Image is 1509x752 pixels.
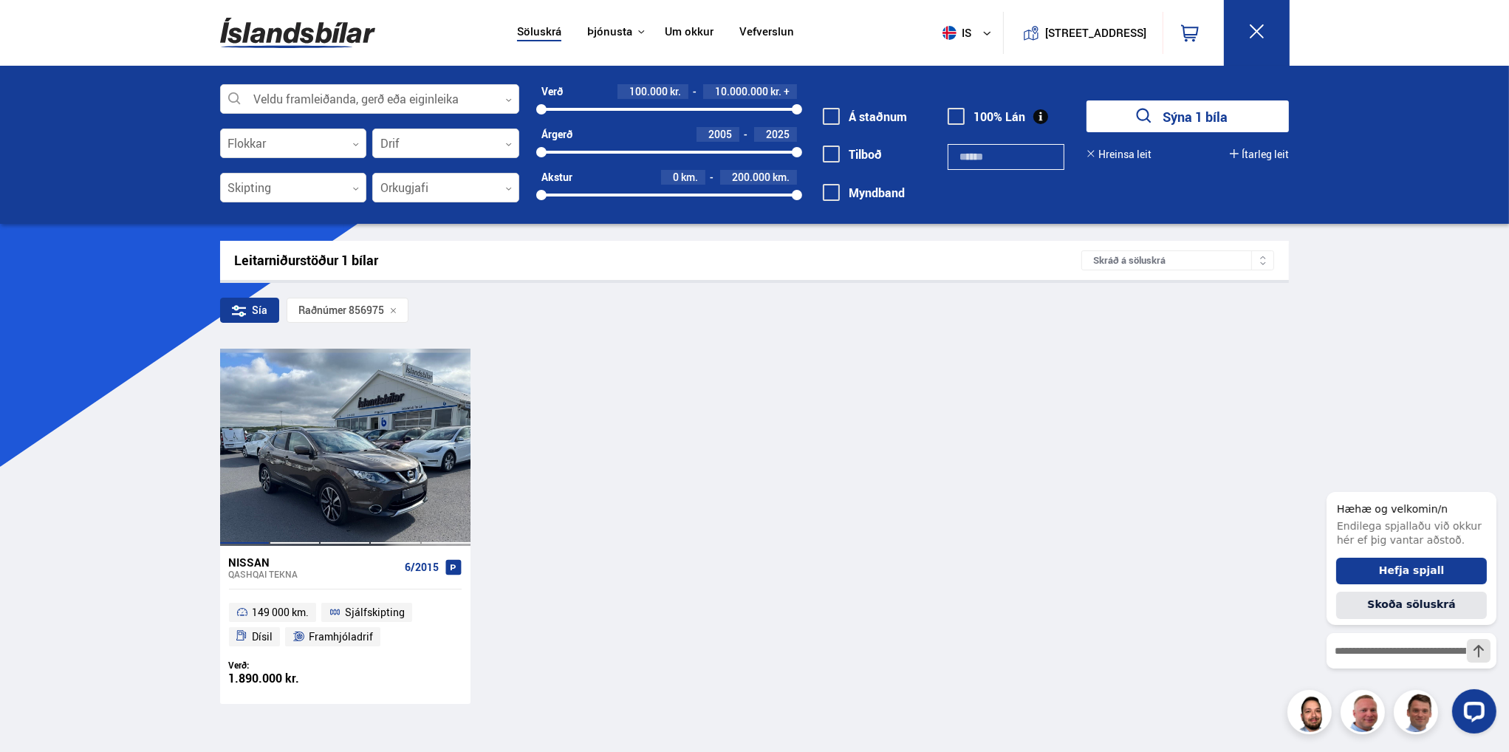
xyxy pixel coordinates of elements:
label: Tilboð [823,148,882,161]
span: Raðnúmer 856975 [298,304,384,316]
iframe: LiveChat chat widget [1315,465,1502,745]
a: [STREET_ADDRESS] [1011,12,1154,54]
a: Vefverslun [739,25,794,41]
div: Skráð á söluskrá [1081,250,1274,270]
button: Ítarleg leit [1230,148,1289,160]
span: 6/2015 [405,561,439,573]
span: 2005 [708,127,732,141]
span: 2025 [766,127,790,141]
span: Sjálfskipting [345,604,405,621]
a: Um okkur [665,25,714,41]
img: nhp88E3Fdnt1Opn2.png [1290,692,1334,736]
span: + [784,86,790,98]
div: Árgerð [541,129,572,140]
span: 0 [673,170,679,184]
button: Sýna 1 bíla [1087,100,1289,132]
img: G0Ugv5HjCgRt.svg [220,9,375,57]
button: Hreinsa leit [1087,148,1152,160]
span: is [937,26,974,40]
span: kr. [670,86,681,98]
label: 100% Lán [948,110,1025,123]
label: Myndband [823,186,905,199]
div: Verð [541,86,563,98]
div: Leitarniðurstöður 1 bílar [235,253,1082,268]
button: [STREET_ADDRESS] [1051,27,1141,39]
span: km. [681,171,698,183]
div: 1.890.000 kr. [229,672,346,685]
span: Framhjóladrif [309,628,373,646]
span: 149 000 km. [252,604,309,621]
label: Á staðnum [823,110,907,123]
div: Akstur [541,171,572,183]
span: 100.000 [629,84,668,98]
a: Nissan Qashqai TEKNA 6/2015 149 000 km. Sjálfskipting Dísil Framhjóladrif Verð: 1.890.000 kr. [220,546,471,704]
span: kr. [770,86,781,98]
div: Qashqai TEKNA [229,569,399,579]
span: km. [773,171,790,183]
a: Söluskrá [517,25,561,41]
div: Nissan [229,556,399,569]
button: Þjónusta [587,25,632,39]
span: 10.000.000 [715,84,768,98]
span: 200.000 [732,170,770,184]
span: Dísil [252,628,273,646]
img: svg+xml;base64,PHN2ZyB4bWxucz0iaHR0cDovL3d3dy53My5vcmcvMjAwMC9zdmciIHdpZHRoPSI1MTIiIGhlaWdodD0iNT... [942,26,957,40]
div: Sía [220,298,279,323]
button: is [937,11,1003,55]
div: Verð: [229,660,346,671]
